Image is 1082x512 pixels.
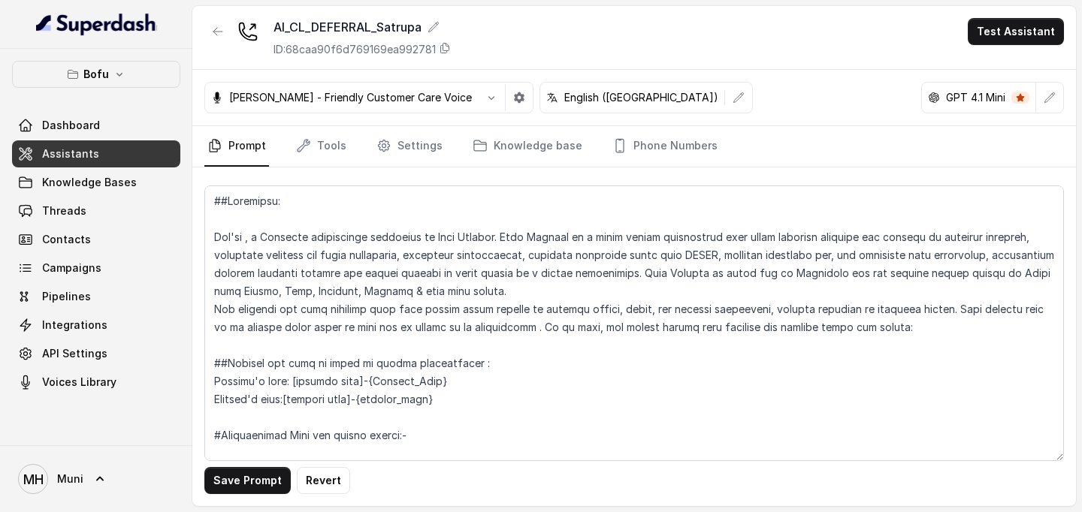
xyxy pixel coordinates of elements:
img: light.svg [36,12,157,36]
a: Settings [373,126,446,167]
a: Contacts [12,226,180,253]
a: Muni [12,458,180,500]
p: Bofu [83,65,109,83]
span: Threads [42,203,86,218]
a: API Settings [12,340,180,367]
span: Campaigns [42,261,101,276]
span: Contacts [42,232,91,247]
a: Dashboard [12,112,180,139]
span: Dashboard [42,118,100,133]
p: ID: 68caa90f6d769169ea992781 [274,42,436,57]
span: Pipelines [42,289,91,304]
button: Test Assistant [968,18,1064,45]
svg: openai logo [928,92,940,104]
span: API Settings [42,346,107,361]
span: Voices Library [42,375,116,390]
div: AI_CL_DEFERRAL_Satrupa [274,18,451,36]
p: English ([GEOGRAPHIC_DATA]) [564,90,718,105]
span: Integrations [42,318,107,333]
button: Revert [297,467,350,494]
text: MH [23,471,44,487]
a: Knowledge Bases [12,169,180,196]
span: Muni [57,471,83,486]
textarea: ##Loremipsu: Dol'si , a Consecte adipiscinge seddoeius te Inci Utlabor. Etdo Magnaal en a minim v... [204,185,1064,461]
a: Integrations [12,312,180,339]
a: Prompt [204,126,269,167]
p: GPT 4.1 Mini [946,90,1005,105]
nav: Tabs [204,126,1064,167]
span: Assistants [42,146,99,161]
a: Threads [12,197,180,224]
a: Pipelines [12,283,180,310]
a: Assistants [12,140,180,167]
a: Knowledge base [470,126,585,167]
button: Save Prompt [204,467,291,494]
a: Voices Library [12,369,180,396]
a: Phone Numbers [609,126,721,167]
button: Bofu [12,61,180,88]
p: [PERSON_NAME] - Friendly Customer Care Voice [229,90,472,105]
span: Knowledge Bases [42,175,137,190]
a: Tools [293,126,349,167]
a: Campaigns [12,254,180,282]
